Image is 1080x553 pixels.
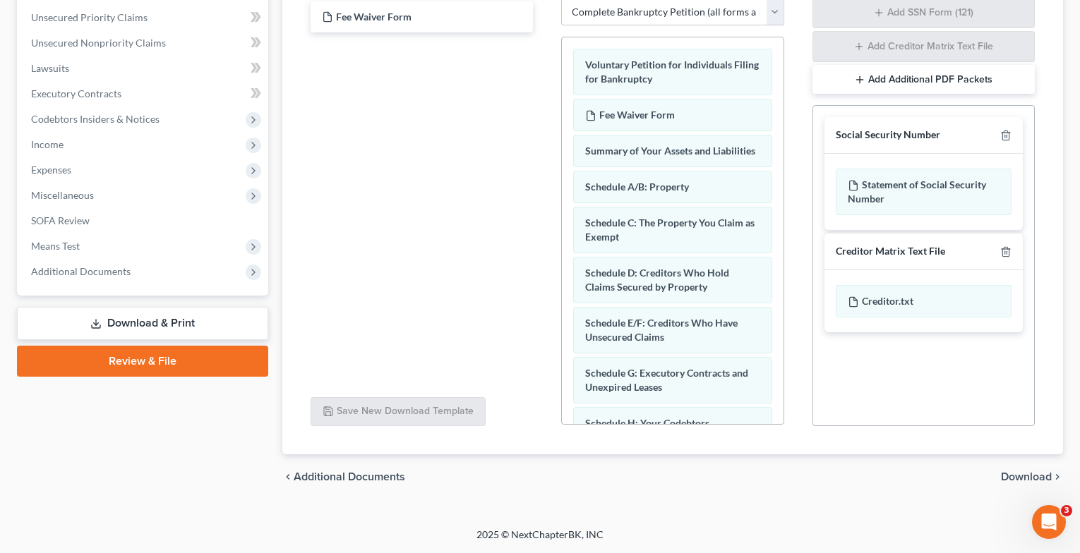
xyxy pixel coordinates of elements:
[282,471,405,482] a: chevron_left Additional Documents
[20,208,268,233] a: SOFA Review
[17,307,268,340] a: Download & Print
[585,367,748,393] span: Schedule G: Executory Contracts and Unexpired Leases
[585,59,759,85] span: Voluntary Petition for Individuals Filing for Bankruptcy
[585,417,709,429] span: Schedule H: Your Codebtors
[31,164,71,176] span: Expenses
[836,169,1012,215] div: Statement of Social Security Number
[599,109,675,121] span: Fee Waiver Form
[1032,505,1066,539] iframe: Intercom live chat
[31,214,90,226] span: SOFA Review
[31,265,131,277] span: Additional Documents
[1001,471,1063,482] button: Download chevron_right
[294,471,405,482] span: Additional Documents
[585,267,729,293] span: Schedule D: Creditors Who Hold Claims Secured by Property
[336,11,412,23] span: Fee Waiver Form
[31,113,160,125] span: Codebtors Insiders & Notices
[31,11,148,23] span: Unsecured Priority Claims
[20,5,268,30] a: Unsecured Priority Claims
[1001,471,1052,482] span: Download
[31,240,80,252] span: Means Test
[836,245,945,258] div: Creditor Matrix Text File
[311,397,486,427] button: Save New Download Template
[20,81,268,107] a: Executory Contracts
[585,217,755,243] span: Schedule C: The Property You Claim as Exempt
[31,37,166,49] span: Unsecured Nonpriority Claims
[17,346,268,377] a: Review & File
[20,56,268,81] a: Lawsuits
[1061,505,1072,516] span: 3
[812,31,1036,62] button: Add Creditor Matrix Text File
[20,30,268,56] a: Unsecured Nonpriority Claims
[585,145,755,157] span: Summary of Your Assets and Liabilities
[31,87,121,99] span: Executory Contracts
[31,138,64,150] span: Income
[138,528,942,553] div: 2025 © NextChapterBK, INC
[812,65,1036,95] button: Add Additional PDF Packets
[836,128,940,142] div: Social Security Number
[31,189,94,201] span: Miscellaneous
[1052,471,1063,482] i: chevron_right
[282,471,294,482] i: chevron_left
[836,285,1012,317] div: Creditor.txt
[31,62,69,74] span: Lawsuits
[585,181,689,193] span: Schedule A/B: Property
[585,317,738,343] span: Schedule E/F: Creditors Who Have Unsecured Claims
